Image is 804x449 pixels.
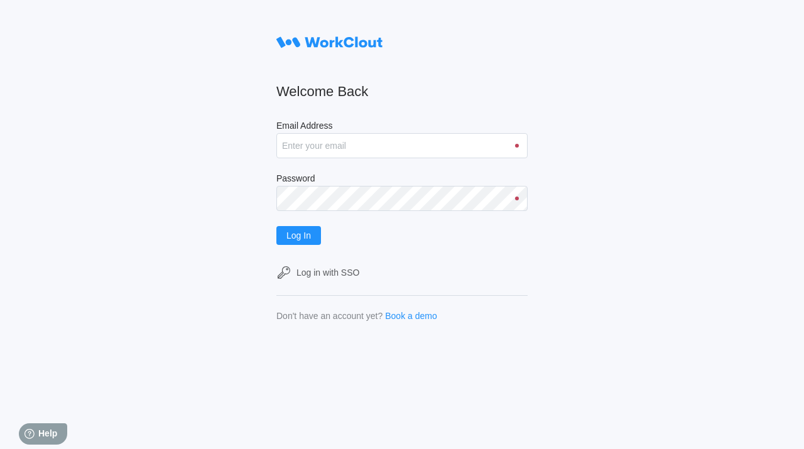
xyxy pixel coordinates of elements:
[276,226,321,245] button: Log In
[276,173,528,186] label: Password
[276,311,383,321] div: Don't have an account yet?
[276,133,528,158] input: Enter your email
[276,83,528,100] h2: Welcome Back
[296,268,359,278] div: Log in with SSO
[276,265,528,280] a: Log in with SSO
[286,231,311,240] span: Log In
[385,311,437,321] a: Book a demo
[276,121,528,133] label: Email Address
